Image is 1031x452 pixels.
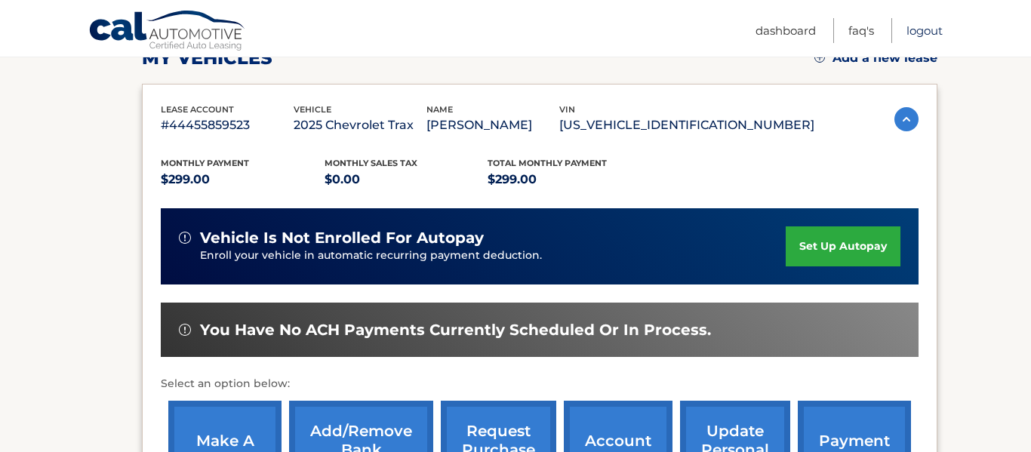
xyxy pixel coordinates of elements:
a: FAQ's [848,18,874,43]
p: [PERSON_NAME] [426,115,559,136]
span: vin [559,104,575,115]
p: $299.00 [161,169,325,190]
p: Enroll your vehicle in automatic recurring payment deduction. [200,248,786,264]
span: Monthly sales Tax [325,158,417,168]
img: accordion-active.svg [894,107,919,131]
p: Select an option below: [161,375,919,393]
span: vehicle is not enrolled for autopay [200,229,484,248]
span: Total Monthly Payment [488,158,607,168]
p: [US_VEHICLE_IDENTIFICATION_NUMBER] [559,115,814,136]
p: #44455859523 [161,115,294,136]
span: lease account [161,104,234,115]
p: $0.00 [325,169,488,190]
a: Dashboard [756,18,816,43]
a: Logout [906,18,943,43]
img: alert-white.svg [179,324,191,336]
a: set up autopay [786,226,900,266]
span: Monthly Payment [161,158,249,168]
a: Add a new lease [814,51,937,66]
p: $299.00 [488,169,651,190]
p: 2025 Chevrolet Trax [294,115,426,136]
h2: my vehicles [142,47,272,69]
span: vehicle [294,104,331,115]
span: name [426,104,453,115]
img: alert-white.svg [179,232,191,244]
img: add.svg [814,52,825,63]
a: Cal Automotive [88,10,247,54]
span: You have no ACH payments currently scheduled or in process. [200,321,711,340]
